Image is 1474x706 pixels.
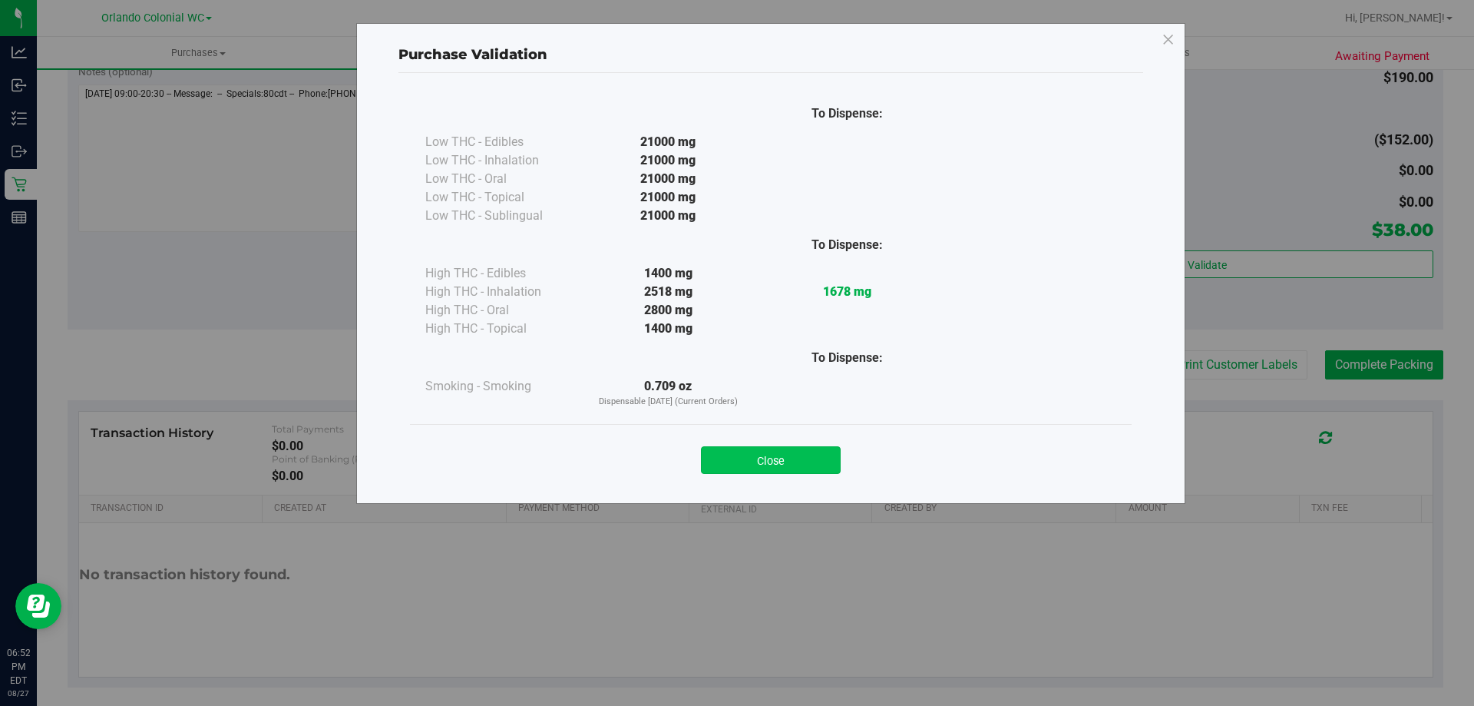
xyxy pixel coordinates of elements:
[579,377,758,409] div: 0.709 oz
[425,320,579,338] div: High THC - Topical
[823,284,871,299] strong: 1678 mg
[758,236,937,254] div: To Dispense:
[579,264,758,283] div: 1400 mg
[425,207,579,225] div: Low THC - Sublingual
[701,446,841,474] button: Close
[398,46,547,63] span: Purchase Validation
[15,583,61,629] iframe: Resource center
[579,396,758,409] p: Dispensable [DATE] (Current Orders)
[579,283,758,301] div: 2518 mg
[425,170,579,188] div: Low THC - Oral
[425,377,579,396] div: Smoking - Smoking
[758,104,937,123] div: To Dispense:
[425,151,579,170] div: Low THC - Inhalation
[758,349,937,367] div: To Dispense:
[579,170,758,188] div: 21000 mg
[579,301,758,320] div: 2800 mg
[579,188,758,207] div: 21000 mg
[425,301,579,320] div: High THC - Oral
[425,188,579,207] div: Low THC - Topical
[579,133,758,151] div: 21000 mg
[579,320,758,338] div: 1400 mg
[579,207,758,225] div: 21000 mg
[579,151,758,170] div: 21000 mg
[425,283,579,301] div: High THC - Inhalation
[425,264,579,283] div: High THC - Edibles
[425,133,579,151] div: Low THC - Edibles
